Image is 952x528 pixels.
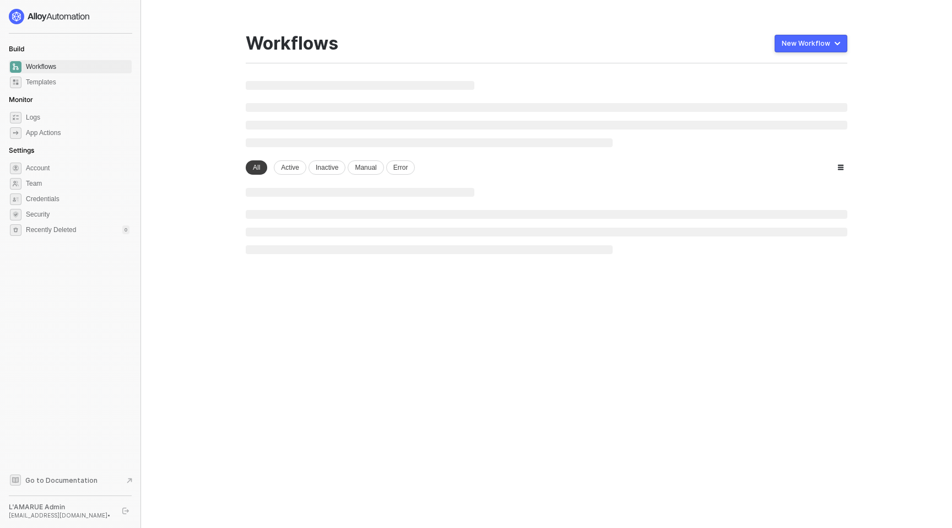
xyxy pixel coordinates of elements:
[26,128,61,138] div: App Actions
[26,76,129,89] span: Templates
[348,160,383,175] div: Manual
[26,161,129,175] span: Account
[9,9,132,24] a: logo
[386,160,415,175] div: Error
[10,475,21,486] span: documentation
[26,60,129,73] span: Workflows
[775,35,847,52] button: New Workflow
[9,95,33,104] span: Monitor
[9,503,112,511] div: L'AMARUE Admin
[10,209,21,220] span: security
[10,178,21,190] span: team
[26,225,76,235] span: Recently Deleted
[10,77,21,88] span: marketplace
[9,9,90,24] img: logo
[10,193,21,205] span: credentials
[10,224,21,236] span: settings
[124,475,135,486] span: document-arrow
[122,225,129,234] div: 0
[309,160,345,175] div: Inactive
[26,177,129,190] span: Team
[122,508,129,514] span: logout
[782,39,830,48] div: New Workflow
[274,160,306,175] div: Active
[25,476,98,485] span: Go to Documentation
[26,208,129,221] span: Security
[10,127,21,139] span: icon-app-actions
[10,112,21,123] span: icon-logs
[9,511,112,519] div: [EMAIL_ADDRESS][DOMAIN_NAME] •
[246,160,267,175] div: All
[9,45,24,53] span: Build
[10,61,21,73] span: dashboard
[10,163,21,174] span: settings
[9,473,132,487] a: Knowledge Base
[246,33,338,54] div: Workflows
[26,192,129,206] span: Credentials
[9,146,34,154] span: Settings
[26,111,129,124] span: Logs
